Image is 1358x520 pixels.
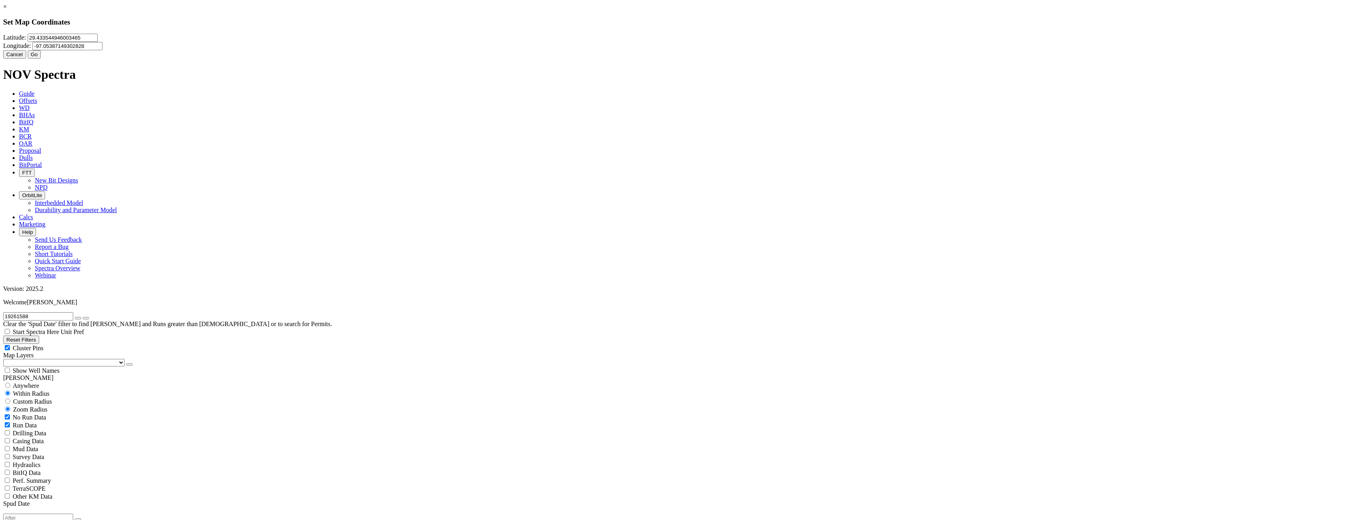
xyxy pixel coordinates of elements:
span: Calcs [19,214,33,220]
filter-controls-checkbox: TerraSCOPE Data [3,492,1355,500]
a: Short Tutorials [35,251,73,257]
span: Mud Data [13,446,38,452]
span: Zoom Radius [13,406,47,413]
a: × [3,3,7,10]
span: Offsets [19,97,37,104]
a: Durability and Parameter Model [35,207,117,213]
span: Proposal [19,147,41,154]
span: Start Spectra Here [13,328,59,335]
span: Run Data [13,422,37,429]
h3: Set Map Coordinates [3,18,1355,27]
span: Custom Radius [13,398,52,405]
span: Clear the 'Spud Date' filter to find [PERSON_NAME] and Runs greater than [DEMOGRAPHIC_DATA] or to... [3,321,332,327]
a: NPD [35,184,47,191]
span: Casing Data [13,438,44,444]
span: Drilling Data [13,430,46,436]
filter-controls-checkbox: Performance Summary [3,476,1355,484]
span: Marketing [19,221,46,228]
span: TerraSCOPE [13,485,46,492]
h1: NOV Spectra [3,67,1355,82]
p: Welcome [3,299,1355,306]
div: Version: 2025.2 [3,285,1355,292]
a: New Bit Designs [35,177,78,184]
button: Reset Filters [3,336,39,344]
a: Quick Start Guide [35,258,81,264]
span: Anywhere [13,382,39,389]
span: Guide [19,90,34,97]
span: Map Layers [3,352,34,359]
span: [PERSON_NAME] [27,299,77,306]
span: No Run Data [13,414,46,421]
button: Cancel [3,50,26,59]
span: Hydraulics [13,461,40,468]
label: Longitude: [3,42,31,49]
span: BitPortal [19,161,42,168]
span: Unit Pref [61,328,84,335]
a: Webinar [35,272,56,279]
span: WD [19,104,30,111]
a: Send Us Feedback [35,236,82,243]
span: Dulls [19,154,33,161]
span: Show Well Names [13,367,59,374]
span: FTT [22,170,32,176]
label: Latitude: [3,34,26,41]
div: [PERSON_NAME] [3,374,1355,381]
span: Other KM Data [13,493,52,500]
span: OrbitLite [22,192,42,198]
button: Go [28,50,41,59]
span: BHAs [19,112,35,118]
filter-controls-checkbox: TerraSCOPE Data [3,484,1355,492]
filter-controls-checkbox: Hydraulics Analysis [3,461,1355,469]
a: Spectra Overview [35,265,80,271]
span: BCR [19,133,32,140]
span: Cluster Pins [13,345,44,351]
input: Search [3,312,73,321]
a: Interbedded Model [35,199,83,206]
span: Perf. Summary [13,477,51,484]
span: OAR [19,140,32,147]
span: Help [22,229,33,235]
span: Survey Data [13,454,44,460]
span: Spud Date [3,500,30,507]
span: Within Radius [13,390,49,397]
span: BitIQ [19,119,33,125]
span: KM [19,126,29,133]
span: BitIQ Data [13,469,41,476]
a: Report a Bug [35,243,68,250]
